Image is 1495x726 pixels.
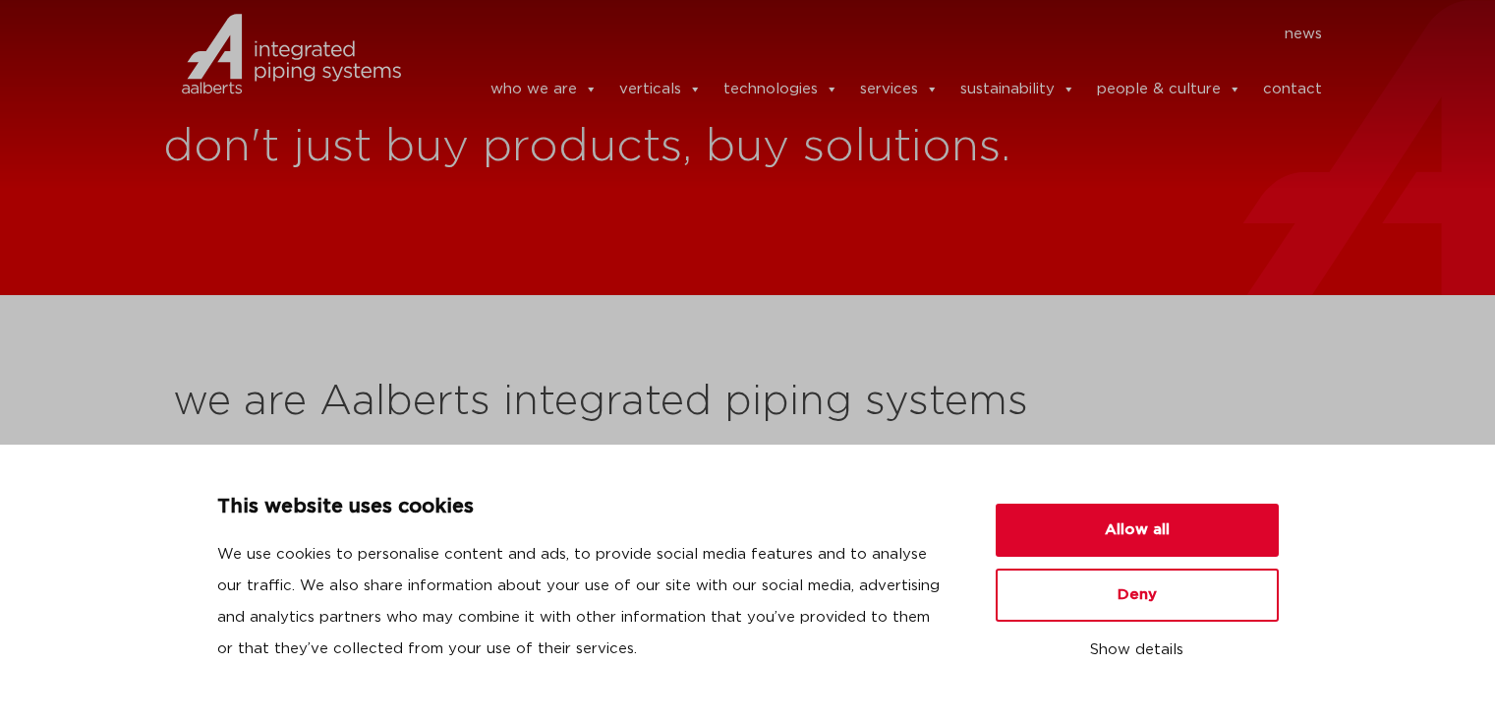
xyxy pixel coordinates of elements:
[860,70,939,109] a: services
[723,70,838,109] a: technologies
[1097,70,1241,109] a: people & culture
[996,634,1279,667] button: Show details
[1285,19,1322,50] a: news
[996,504,1279,557] button: Allow all
[173,379,1323,426] h2: we are Aalberts integrated piping systems
[490,70,598,109] a: who we are
[1263,70,1322,109] a: contact
[431,19,1323,50] nav: Menu
[217,492,949,523] p: This website uses cookies
[960,70,1075,109] a: sustainability
[619,70,702,109] a: verticals
[996,569,1279,622] button: Deny
[217,539,949,665] p: We use cookies to personalise content and ads, to provide social media features and to analyse ou...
